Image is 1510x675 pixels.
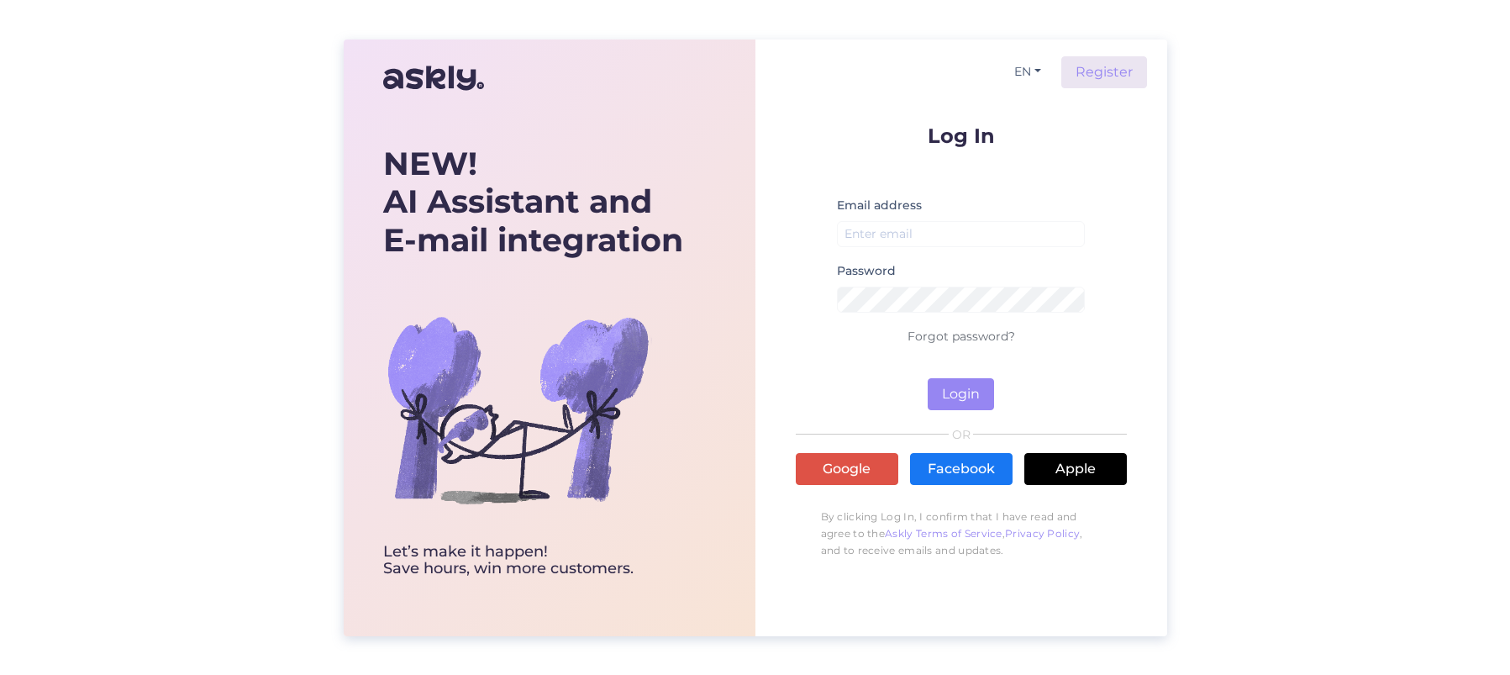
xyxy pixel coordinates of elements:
[383,275,652,544] img: bg-askly
[796,125,1127,146] p: Log In
[949,429,973,440] span: OR
[837,221,1086,247] input: Enter email
[1005,527,1080,540] a: Privacy Policy
[908,329,1015,344] a: Forgot password?
[1061,56,1147,88] a: Register
[837,197,922,214] label: Email address
[383,144,477,183] b: NEW!
[383,544,683,577] div: Let’s make it happen! Save hours, win more customers.
[910,453,1013,485] a: Facebook
[796,453,898,485] a: Google
[1024,453,1127,485] a: Apple
[383,58,484,98] img: Askly
[1008,60,1048,84] button: EN
[383,145,683,260] div: AI Assistant and E-mail integration
[885,527,1002,540] a: Askly Terms of Service
[796,500,1127,567] p: By clicking Log In, I confirm that I have read and agree to the , , and to receive emails and upd...
[928,378,994,410] button: Login
[837,262,896,280] label: Password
